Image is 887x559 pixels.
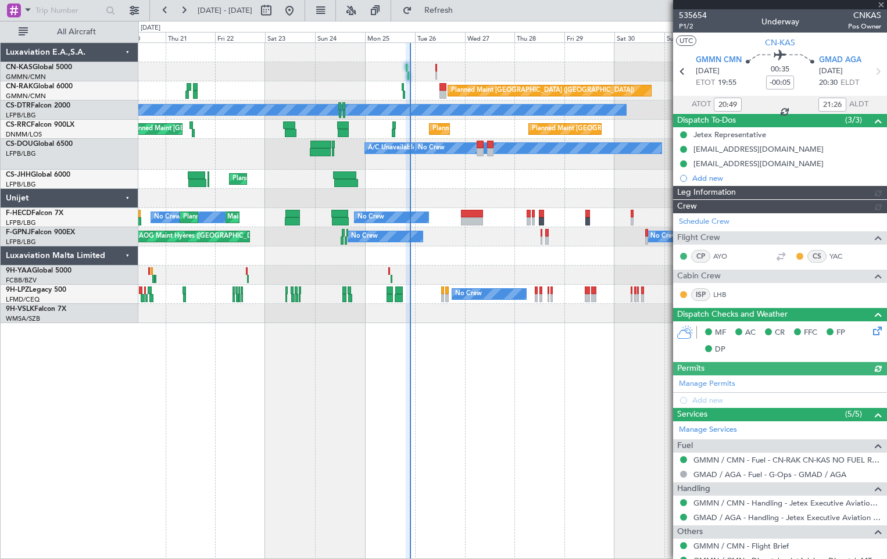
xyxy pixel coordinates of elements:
a: 9H-YAAGlobal 5000 [6,267,71,274]
div: Sun 31 [664,32,714,42]
a: 9H-VSLKFalcon 7X [6,306,66,313]
span: [DATE] [696,66,720,77]
a: LFPB/LBG [6,238,36,246]
div: [EMAIL_ADDRESS][DOMAIN_NAME] [693,159,824,169]
span: CR [775,327,785,339]
span: FFC [804,327,817,339]
div: Thu 28 [514,32,564,42]
a: LFPB/LBG [6,111,36,120]
a: GMMN/CMN [6,73,46,81]
span: Dispatch To-Dos [677,114,736,127]
div: No Crew [418,139,445,157]
span: Refresh [414,6,463,15]
a: GMMN / CMN - Handling - Jetex Executive Aviation [GEOGRAPHIC_DATA] GMMN / CMN [693,498,881,508]
span: CN-KAS [765,37,795,49]
a: CN-KASGlobal 5000 [6,64,72,71]
div: Planned Maint [GEOGRAPHIC_DATA] ([GEOGRAPHIC_DATA]) [532,120,715,138]
a: LFPB/LBG [6,218,36,227]
div: Tue 26 [415,32,465,42]
a: CN-RAKGlobal 6000 [6,83,73,90]
span: ATOT [692,99,711,110]
span: (5/5) [845,408,862,420]
span: CS-JHH [6,171,31,178]
a: F-GPNJFalcon 900EX [6,229,75,236]
span: 19:55 [718,77,736,89]
span: ALDT [849,99,868,110]
div: Planned Maint [GEOGRAPHIC_DATA] ([GEOGRAPHIC_DATA]) [233,170,416,188]
div: AOG Maint Hyères ([GEOGRAPHIC_DATA]-[GEOGRAPHIC_DATA]) [139,228,335,245]
span: CN-KAS [6,64,33,71]
div: [EMAIL_ADDRESS][DOMAIN_NAME] [693,144,824,154]
span: MF [715,327,726,339]
a: LFMD/CEQ [6,295,40,304]
span: FP [836,327,845,339]
a: GMMN/CMN [6,92,46,101]
span: GMAD AGA [819,55,861,66]
div: No Crew [650,228,677,245]
span: 9H-YAA [6,267,32,274]
span: Services [677,408,707,421]
span: CN-RAK [6,83,33,90]
div: Planned Maint [GEOGRAPHIC_DATA] ([GEOGRAPHIC_DATA]) [451,82,634,99]
div: Sun 24 [315,32,365,42]
span: 00:35 [771,64,789,76]
span: ETOT [696,77,715,89]
div: Add new [692,173,881,183]
div: Thu 21 [166,32,216,42]
div: No Crew [455,285,482,303]
span: CNKAS [848,9,881,21]
div: Fri 22 [215,32,265,42]
a: LFPB/LBG [6,149,36,158]
span: CS-DOU [6,141,33,148]
span: (3/3) [845,114,862,126]
span: F-HECD [6,210,31,217]
div: No Crew [154,209,181,226]
span: AC [745,327,756,339]
button: Refresh [397,1,467,20]
div: Underway [761,16,799,28]
div: Sat 30 [614,32,664,42]
a: CS-JHHGlobal 6000 [6,171,70,178]
span: All Aircraft [30,28,123,36]
span: ELDT [840,77,859,89]
span: 9H-LPZ [6,286,29,293]
a: DNMM/LOS [6,130,42,139]
a: GMAD / AGA - Handling - Jetex Executive Aviation Morocco GMAD / AGA [693,513,881,522]
div: A/C Unavailable [368,139,416,157]
div: Fri 29 [564,32,614,42]
span: DP [715,344,725,356]
a: CS-RRCFalcon 900LX [6,121,74,128]
a: 9H-LPZLegacy 500 [6,286,66,293]
a: GMMN / CMN - Fuel - CN-RAK CN-KAS NO FUEL REQUIRED GMMN / CMN [693,455,881,465]
div: [DATE] [141,23,160,33]
input: Trip Number [35,2,102,19]
div: Wed 20 [116,32,166,42]
a: CS-DOUGlobal 6500 [6,141,73,148]
span: 535654 [679,9,707,21]
a: Manage Services [679,424,737,436]
div: Jetex Representative [693,130,766,139]
button: UTC [676,35,696,46]
div: No Crew [351,228,378,245]
a: GMMN / CMN - Flight Brief [693,541,789,551]
button: All Aircraft [13,23,126,41]
a: LFPB/LBG [6,180,36,189]
span: F-GPNJ [6,229,31,236]
div: Planned Maint [GEOGRAPHIC_DATA] ([GEOGRAPHIC_DATA]) [432,120,616,138]
div: Planned Maint [GEOGRAPHIC_DATA] ([GEOGRAPHIC_DATA]) [183,209,366,226]
div: Sat 23 [265,32,315,42]
span: CS-RRC [6,121,31,128]
span: Others [677,525,703,539]
div: Wed 27 [465,32,515,42]
span: CS-DTR [6,102,31,109]
a: F-HECDFalcon 7X [6,210,63,217]
span: 20:30 [819,77,838,89]
span: GMMN CMN [696,55,742,66]
span: P1/2 [679,21,707,31]
a: GMAD / AGA - Fuel - G-Ops - GMAD / AGA [693,470,846,479]
a: WMSA/SZB [6,314,40,323]
span: Dispatch Checks and Weather [677,308,788,321]
span: Fuel [677,439,693,453]
span: Pos Owner [848,21,881,31]
span: Handling [677,482,710,496]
